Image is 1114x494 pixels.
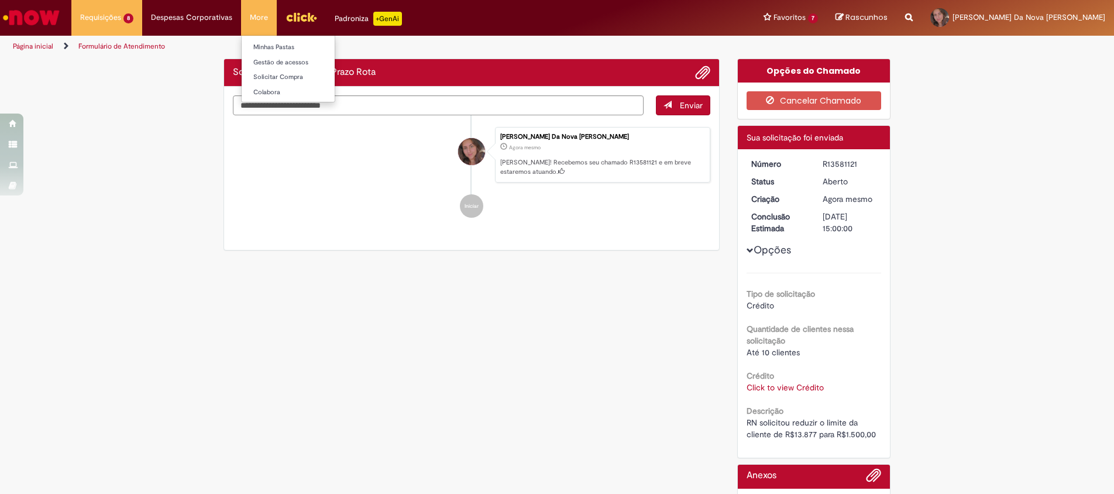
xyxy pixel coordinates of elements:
[747,300,774,311] span: Crédito
[233,67,376,78] h2: Solicitação de Limite e Prazo Rota Histórico de tíquete
[808,13,818,23] span: 7
[233,95,644,115] textarea: Digite sua mensagem aqui...
[242,41,370,54] a: Minhas Pastas
[78,42,165,51] a: Formulário de Atendimento
[823,193,877,205] div: 30/09/2025 12:00:02
[656,95,710,115] button: Enviar
[747,132,843,143] span: Sua solicitação foi enviada
[953,12,1105,22] span: [PERSON_NAME] Da Nova [PERSON_NAME]
[9,36,734,57] ul: Trilhas de página
[242,71,370,84] a: Solicitar Compra
[823,194,872,204] time: 30/09/2025 12:00:02
[151,12,232,23] span: Despesas Corporativas
[695,65,710,80] button: Adicionar anexos
[747,471,776,481] h2: Anexos
[747,347,800,358] span: Até 10 clientes
[773,12,806,23] span: Favoritos
[845,12,888,23] span: Rascunhos
[123,13,133,23] span: 8
[742,158,814,170] dt: Número
[335,12,402,26] div: Padroniza
[823,194,872,204] span: Agora mesmo
[1,6,61,29] img: ServiceNow
[747,406,783,416] b: Descrição
[373,12,402,26] p: +GenAi
[742,176,814,187] dt: Status
[823,211,877,234] div: [DATE] 15:00:00
[835,12,888,23] a: Rascunhos
[458,138,485,165] div: Gabriela Castelani Da Nova Brandao Campos
[747,417,876,440] span: RN solicitou reduzir o limite da cliente de R$13.877 para R$1.500,00
[742,211,814,234] dt: Conclusão Estimada
[680,100,703,111] span: Enviar
[747,324,854,346] b: Quantidade de clientes nessa solicitação
[13,42,53,51] a: Página inicial
[866,468,881,489] button: Adicionar anexos
[250,12,268,23] span: More
[747,289,815,299] b: Tipo de solicitação
[233,127,710,183] li: Gabriela Castelani Da Nova Brandao Campos
[80,12,121,23] span: Requisições
[747,91,882,110] button: Cancelar Chamado
[742,193,814,205] dt: Criação
[241,35,335,102] ul: More
[500,133,704,140] div: [PERSON_NAME] Da Nova [PERSON_NAME]
[286,8,317,26] img: click_logo_yellow_360x200.png
[823,158,877,170] div: R13581121
[242,86,370,99] a: Colabora
[747,370,774,381] b: Crédito
[509,144,541,151] span: Agora mesmo
[823,176,877,187] div: Aberto
[500,158,704,176] p: [PERSON_NAME]! Recebemos seu chamado R13581121 e em breve estaremos atuando.
[738,59,890,83] div: Opções do Chamado
[233,115,710,230] ul: Histórico de tíquete
[242,56,370,69] a: Gestão de acessos
[747,382,824,393] a: Click to view Crédito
